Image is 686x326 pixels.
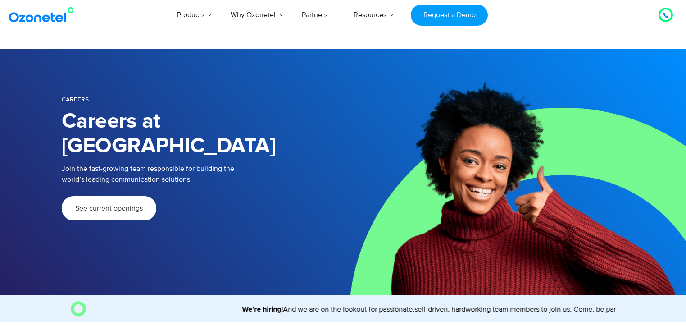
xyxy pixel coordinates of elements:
[62,109,343,159] h1: Careers at [GEOGRAPHIC_DATA]
[75,205,143,212] span: See current openings
[62,96,89,103] span: Careers
[206,306,247,313] strong: We’re hiring!
[62,163,330,185] p: Join the fast-growing team responsible for building the world’s leading communication solutions.
[411,5,488,26] a: Request a Demo
[90,304,616,315] marquee: And we are on the lookout for passionate,self-driven, hardworking team members to join us. Come, ...
[62,196,156,220] a: See current openings
[71,301,86,317] img: O Image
